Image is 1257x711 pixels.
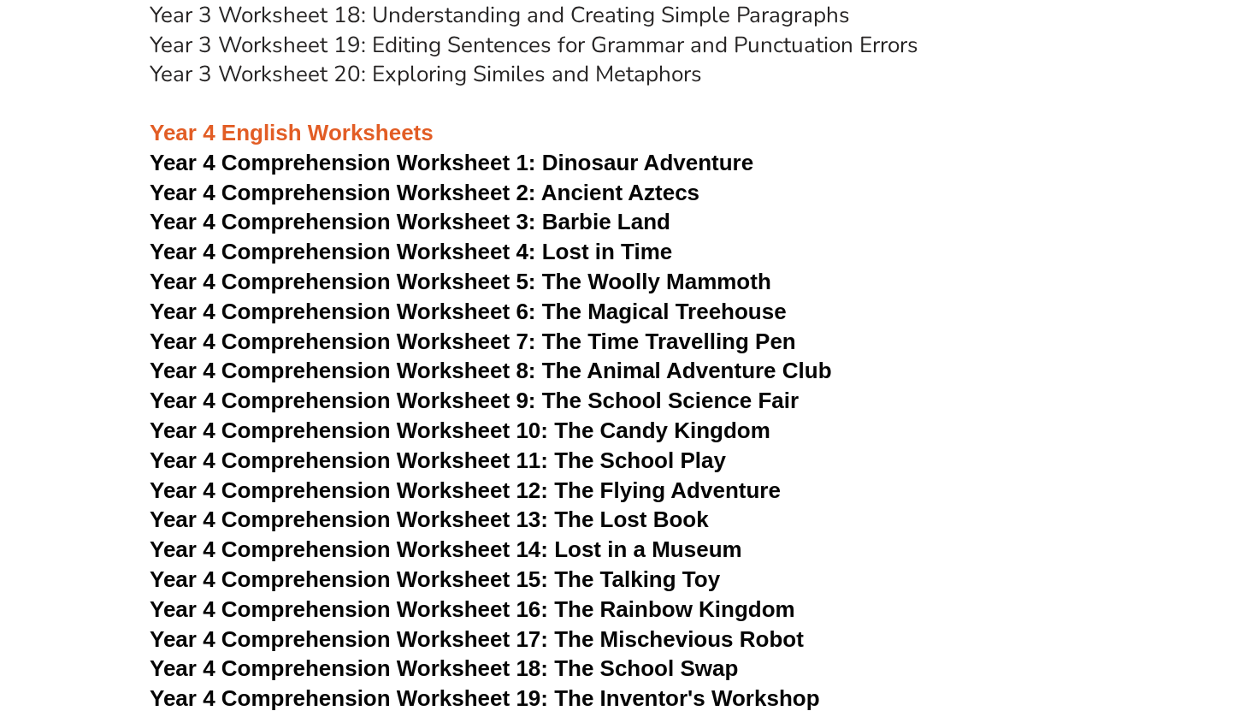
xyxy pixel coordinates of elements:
h3: Year 4 English Worksheets [150,90,1107,148]
a: Year 4 Comprehension Worksheet 10: The Candy Kingdom [150,418,770,443]
a: Year 4 Comprehension Worksheet 11: The School Play [150,447,726,473]
a: Year 4 Comprehension Worksheet 4: Lost in Time [150,239,672,264]
a: Year 4 Comprehension Worksheet 17: The Mischevious Robot [150,626,804,652]
a: Year 4 Comprehension Worksheet 19: The Inventor's Workshop [150,685,820,711]
a: Year 4 Comprehension Worksheet 15: The Talking Toy [150,566,720,592]
a: Year 4 Comprehension Worksheet 16: The Rainbow Kingdom [150,596,795,622]
a: Year 4 Comprehension Worksheet 9: The School Science Fair [150,388,799,413]
a: Year 4 Comprehension Worksheet 18: The School Swap [150,655,738,681]
a: Year 4 Comprehension Worksheet 13: The Lost Book [150,507,709,532]
a: Year 4 Comprehension Worksheet 3: Barbie Land [150,209,670,234]
a: Year 4 Comprehension Worksheet 12: The Flying Adventure [150,477,781,503]
iframe: Chat Widget [964,518,1257,711]
span: Dinosaur Adventure [542,150,753,175]
a: Year 4 Comprehension Worksheet 7: The Time Travelling Pen [150,329,796,354]
a: Year 3 Worksheet 19: Editing Sentences for Grammar and Punctuation Errors [150,30,918,60]
a: Year 3 Worksheet 20: Exploring Similes and Metaphors [150,59,702,89]
a: Year 4 Comprehension Worksheet 14: Lost in a Museum [150,536,742,562]
a: Year 4 Comprehension Worksheet 5: The Woolly Mammoth [150,269,771,294]
a: Year 4 Comprehension Worksheet 6: The Magical Treehouse [150,299,787,324]
a: Year 4 Comprehension Worksheet 2: Ancient Aztecs [150,180,699,205]
a: Year 4 Comprehension Worksheet 8: The Animal Adventure Club [150,358,832,383]
span: Year 4 Comprehension Worksheet 1: [150,150,536,175]
a: Year 4 Comprehension Worksheet 1: Dinosaur Adventure [150,150,753,175]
